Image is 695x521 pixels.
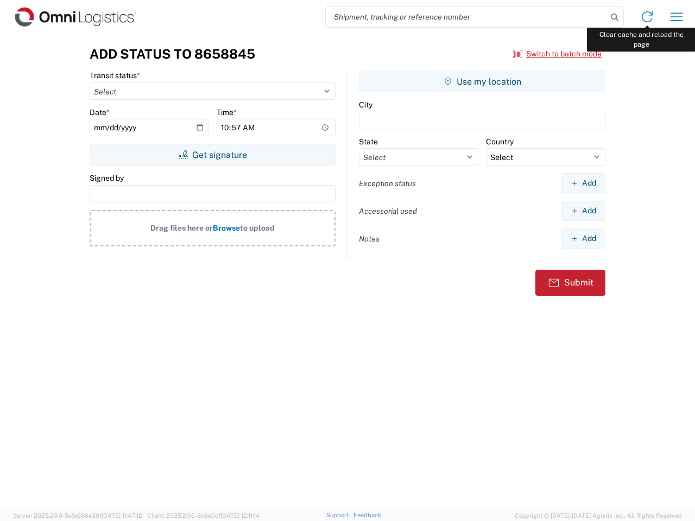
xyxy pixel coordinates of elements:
[90,173,124,183] label: Signed by
[359,100,372,110] label: City
[90,71,140,80] label: Transit status
[359,206,417,216] label: Accessorial used
[561,228,605,249] button: Add
[535,270,605,296] button: Submit
[561,201,605,221] button: Add
[561,173,605,193] button: Add
[326,7,607,27] input: Shipment, tracking or reference number
[150,224,213,232] span: Drag files here or
[359,179,416,188] label: Exception status
[359,137,378,147] label: State
[90,107,110,117] label: Date
[359,234,380,244] label: Notes
[220,512,260,519] span: [DATE] 12:11:14
[217,107,237,117] label: Time
[353,512,381,518] a: Feedback
[359,71,605,92] button: Use my location
[326,512,353,518] a: Support
[240,224,275,232] span: to upload
[147,512,260,519] span: Client: 2025.20.0-8c6e0cf
[515,511,682,520] span: Copyright © [DATE]-[DATE] Agistix Inc., All Rights Reserved
[102,512,142,519] span: [DATE] 11:47:12
[13,512,142,519] span: Server: 2025.20.0-5efa686e39f
[486,137,514,147] label: Country
[513,45,602,63] button: Switch to batch mode
[90,144,336,166] button: Get signature
[213,224,240,232] span: Browse
[90,46,255,62] h3: Add Status to 8658845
